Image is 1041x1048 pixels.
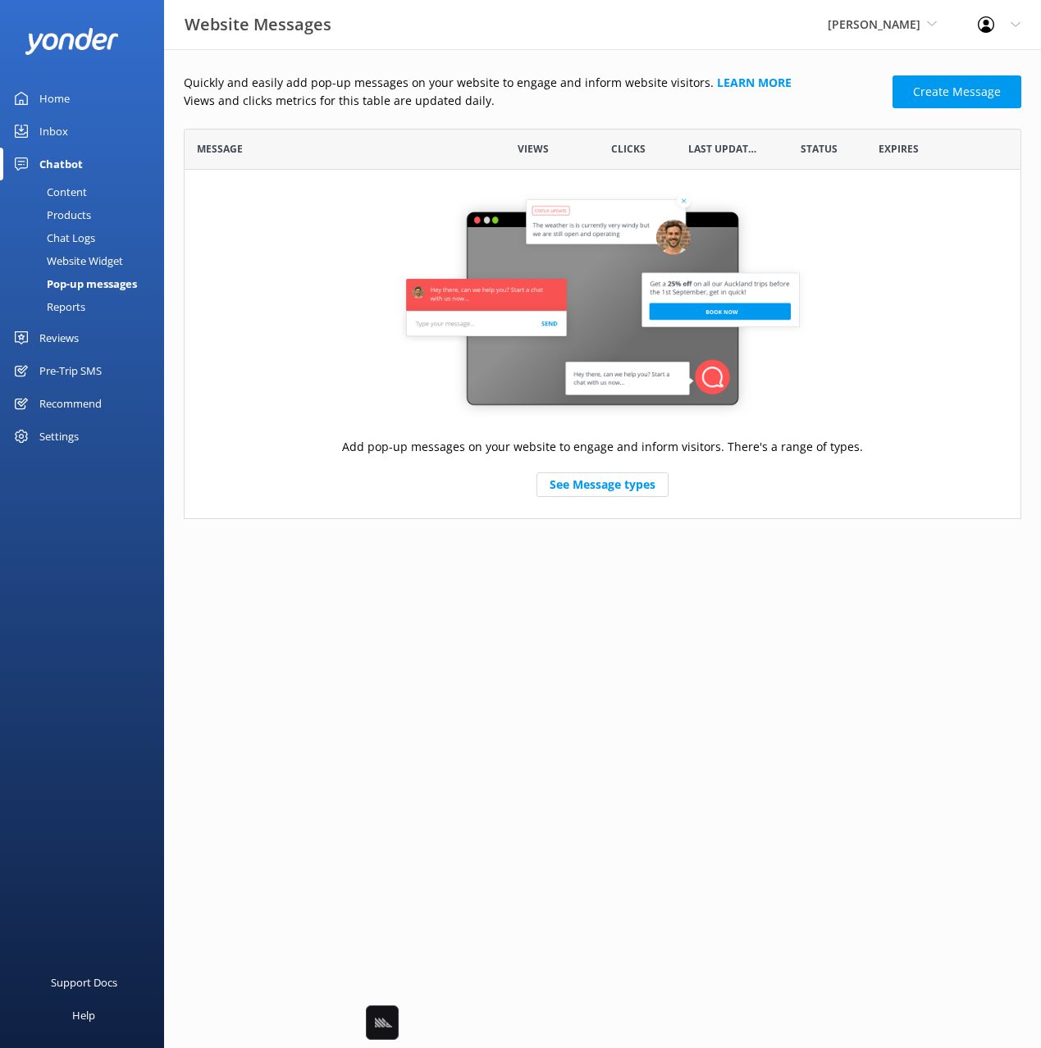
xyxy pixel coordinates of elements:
[39,420,79,453] div: Settings
[10,180,164,203] a: Content
[39,354,102,387] div: Pre-Trip SMS
[10,203,164,226] a: Products
[10,295,85,318] div: Reports
[184,74,883,92] p: Quickly and easily add pop-up messages on your website to engage and inform website visitors.
[717,75,792,90] a: Learn more
[536,472,669,497] a: See Message types
[184,92,883,110] p: Views and clicks metrics for this table are updated daily.
[25,28,119,55] img: yonder-white-logo.png
[39,148,83,180] div: Chatbot
[72,999,95,1032] div: Help
[10,226,95,249] div: Chat Logs
[688,141,759,157] span: Last updated
[184,170,1021,518] div: grid
[10,226,164,249] a: Chat Logs
[197,141,243,157] span: Message
[518,141,549,157] span: Views
[10,272,164,295] a: Pop-up messages
[39,115,68,148] div: Inbox
[39,387,102,420] div: Recommend
[39,321,79,354] div: Reviews
[51,966,117,999] div: Support Docs
[398,190,808,420] img: website-message-default
[801,141,838,157] span: Status
[342,438,863,456] p: Add pop-up messages on your website to engage and inform visitors. There's a range of types.
[10,203,91,226] div: Products
[10,249,123,272] div: Website Widget
[10,295,164,318] a: Reports
[39,82,70,115] div: Home
[185,11,331,38] h3: Website Messages
[10,180,87,203] div: Content
[10,272,137,295] div: Pop-up messages
[828,16,920,32] span: [PERSON_NAME]
[879,141,919,157] span: Expires
[611,141,646,157] span: Clicks
[10,249,164,272] a: Website Widget
[893,75,1021,108] a: Create Message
